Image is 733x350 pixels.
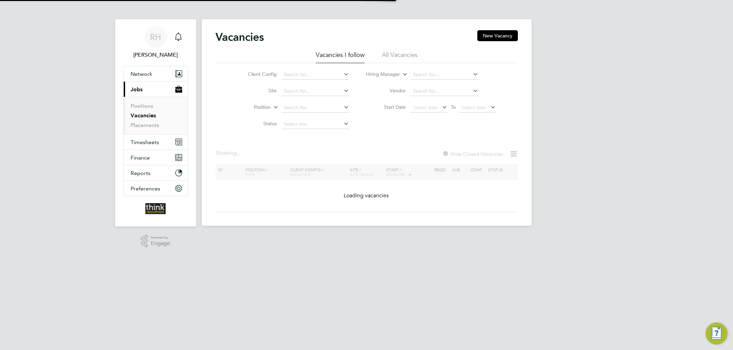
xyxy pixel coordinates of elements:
span: Network [131,71,152,77]
button: Preferences [124,181,188,196]
a: Powered byEngage [141,235,170,248]
input: Search for... [411,86,478,96]
label: Site [237,87,277,94]
label: Vendor [366,87,406,94]
button: Reports [124,165,188,180]
label: Position [231,104,271,111]
li: Vacancies I follow [316,51,365,63]
input: Search for... [281,86,349,96]
a: Placements [131,122,159,128]
span: ... [237,150,241,156]
span: Roxanne Hayes [123,51,188,59]
span: Timesheets [131,139,159,145]
div: Jobs [124,97,188,134]
input: Select one [281,119,349,129]
span: Powered by [151,235,170,241]
label: Start Date [366,104,406,110]
input: Search for... [411,70,478,80]
button: Jobs [124,82,188,97]
span: Preferences [131,185,160,192]
button: Finance [124,150,188,165]
label: Status [237,120,277,127]
span: Jobs [131,86,143,93]
span: Select date [462,104,486,110]
div: Showing [215,150,242,157]
input: Search for... [281,70,349,80]
span: Reports [131,170,151,176]
button: Timesheets [124,135,188,150]
span: RH [150,33,161,42]
button: Network [124,66,188,81]
label: Hide Closed Vacancies [442,151,503,157]
span: Finance [131,154,150,161]
h2: Vacancies [215,30,264,44]
span: To [449,103,458,112]
img: thinkrecruitment-logo-retina.png [145,203,166,214]
button: Engage Resource Center [706,323,728,345]
a: Go to home page [123,203,188,214]
button: New Vacancy [477,30,518,41]
a: RH[PERSON_NAME] [123,26,188,59]
span: Select date [413,104,438,110]
span: Engage [151,241,170,246]
li: All Vacancies [382,51,418,63]
label: Hiring Manager [360,71,400,78]
a: Vacancies [131,112,156,119]
nav: Main navigation [115,19,196,226]
a: Positions [131,103,153,109]
label: Client Config [237,71,277,77]
input: Search for... [281,103,349,113]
